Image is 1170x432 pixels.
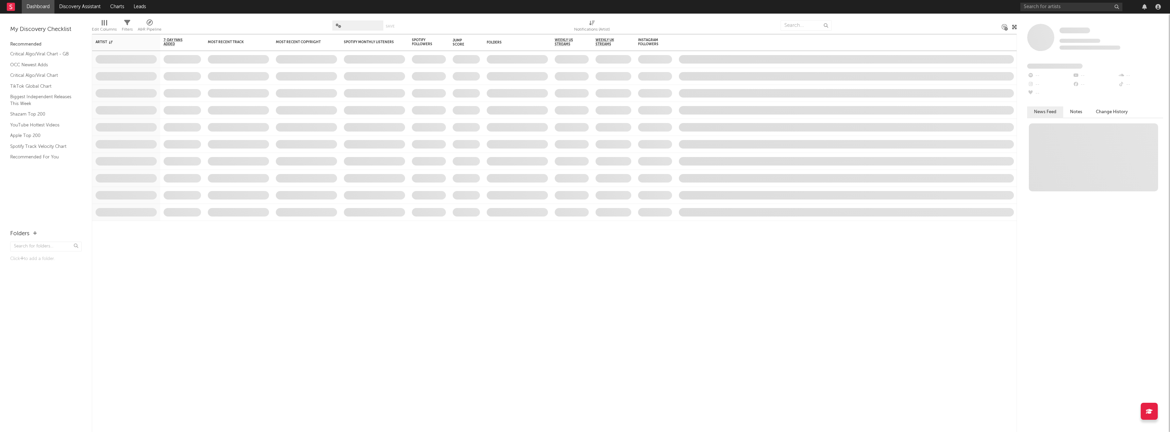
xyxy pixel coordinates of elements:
span: Some Artist [1059,28,1090,33]
button: News Feed [1027,106,1063,118]
div: -- [1027,89,1072,98]
a: OCC Newest Adds [10,61,75,69]
a: Recommended For You [10,153,75,161]
span: Tracking Since: [DATE] [1059,39,1100,43]
a: YouTube Hottest Videos [10,121,75,129]
div: Folders [487,40,538,45]
a: Spotify Track Velocity Chart [10,143,75,150]
div: -- [1118,71,1163,80]
div: Filters [122,17,133,37]
div: Artist [96,40,147,44]
div: -- [1118,80,1163,89]
div: Spotify Monthly Listeners [344,40,395,44]
div: Recommended [10,40,82,49]
a: Biggest Independent Releases This Week [10,93,75,107]
div: Jump Score [453,38,470,47]
div: Most Recent Track [208,40,259,44]
div: Edit Columns [92,25,117,34]
div: A&R Pipeline [138,25,162,34]
button: Save [386,24,395,28]
a: Some Artist [1059,27,1090,34]
div: -- [1072,71,1118,80]
div: -- [1027,80,1072,89]
div: Most Recent Copyright [276,40,327,44]
div: Edit Columns [92,17,117,37]
a: Shazam Top 200 [10,110,75,118]
a: Critical Algo/Viral Chart - GB [10,50,75,58]
div: A&R Pipeline [138,17,162,37]
div: My Discovery Checklist [10,25,82,34]
button: Change History [1089,106,1135,118]
span: Weekly US Streams [555,38,579,46]
span: 0 fans last week [1059,46,1120,50]
div: Spotify Followers [412,38,436,46]
div: Notifications (Artist) [574,25,610,34]
input: Search... [781,20,832,31]
div: Notifications (Artist) [574,17,610,37]
button: Notes [1063,106,1089,118]
input: Search for artists [1020,3,1122,11]
a: Apple Top 200 [10,132,75,139]
div: Folders [10,230,30,238]
div: Click to add a folder. [10,255,82,263]
span: 7-Day Fans Added [164,38,191,46]
div: -- [1027,71,1072,80]
div: -- [1072,80,1118,89]
input: Search for folders... [10,242,82,252]
div: Instagram Followers [638,38,662,46]
a: TikTok Global Chart [10,83,75,90]
span: Fans Added by Platform [1027,64,1083,69]
div: Filters [122,25,133,34]
span: Weekly UK Streams [596,38,621,46]
a: Critical Algo/Viral Chart [10,72,75,79]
